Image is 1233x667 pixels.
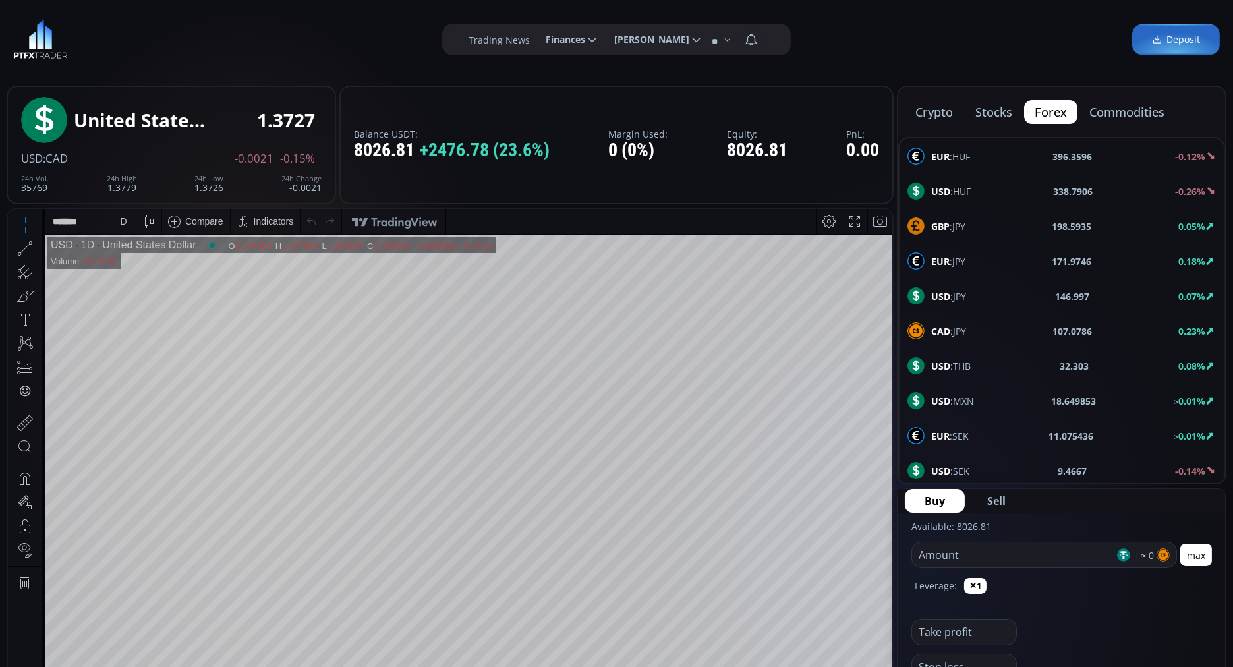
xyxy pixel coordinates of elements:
b: 396.3596 [1053,150,1093,163]
label: Available: 8026.81 [911,520,991,533]
div: Toggle Log Scale [834,523,855,548]
div: 1.3727 [257,110,315,130]
div: -0.0021 [281,175,322,192]
b: USD [931,465,950,477]
b: 18.649853 [1052,394,1097,408]
div: 24h High [107,175,137,183]
span: USD [21,151,43,166]
b: 107.0786 [1052,324,1092,338]
span: :JPY [931,289,966,303]
b: 146.997 [1055,289,1089,303]
b: -0.12% [1175,150,1205,163]
span: :JPY [931,254,965,268]
span: -0.15% [280,153,315,165]
div: USD [43,30,65,42]
button: Sell [967,489,1025,513]
div: O [221,32,228,42]
b: 0.07% [1178,290,1205,303]
span: Finances [536,26,585,53]
a: Deposit [1132,24,1220,55]
div: Go to [177,523,198,548]
div: 0 (0%) [608,140,668,161]
div: United States Dollar [74,110,206,130]
button: forex [1024,100,1077,124]
button: ✕1 [964,578,987,594]
span: :JPY [931,219,965,233]
span: :SEK [931,429,969,443]
b: USD [931,360,950,372]
b: USD [931,395,950,407]
span: :THB [931,359,971,373]
button: max [1180,544,1212,566]
span: :MXN [931,394,974,408]
div: 8026.81 [354,140,550,161]
label: Margin Used: [608,129,668,139]
b: 198.5935 [1052,219,1092,233]
b: 0.05% [1178,220,1205,233]
div: Hide Drawings Toolbar [30,492,36,510]
b: -0.26% [1175,185,1205,198]
span: 18:59:06 (UTC) [735,531,798,541]
div: 1m [107,531,120,541]
div: 87.251K [76,47,108,57]
div:  [12,176,22,188]
div: 8026.81 [727,140,788,161]
div: 5y [47,531,57,541]
div: 24h Low [194,175,223,183]
div: D [112,7,119,18]
b: 0.08% [1178,360,1205,372]
b: 0.18% [1178,255,1205,268]
span: :HUF [931,185,971,198]
div: 1.377940 [274,32,310,42]
span: :HUF [931,150,970,163]
div: L [314,32,320,42]
span: Sell [987,493,1006,509]
label: Leverage: [915,579,957,593]
div: Compare [177,7,215,18]
span: Deposit [1152,33,1200,47]
b: -0.14% [1175,465,1205,477]
span: -0.0021 [235,153,273,165]
div: 1.3726 [194,175,223,192]
div: Toggle Percentage [815,523,834,548]
button: 18:59:06 (UTC) [730,523,803,548]
div: 35769 [21,175,49,192]
b: 0.01% [1178,395,1205,407]
label: Trading News [469,33,530,47]
div: 1.372670 [320,32,355,42]
b: USD [931,290,950,303]
div: log [838,531,851,541]
div: 24h Change [281,175,322,183]
div: 1y [67,531,76,541]
div: Indicators [246,7,286,18]
div: 1.374800 [228,32,264,42]
div: −0.002040 (−0.15%) [406,32,484,42]
b: 11.075436 [1049,429,1094,443]
div: auto [860,531,878,541]
b: GBP [931,220,950,233]
b: CAD [931,325,950,337]
b: 9.4667 [1058,464,1087,478]
span: [PERSON_NAME] [605,26,689,53]
div: 0.00 [846,140,879,161]
label: Equity: [727,129,788,139]
button: crypto [905,100,963,124]
div: Toggle Auto Scale [855,523,882,548]
span: ≈ 0 [1136,548,1154,562]
div: Volume [43,47,71,57]
button: commodities [1079,100,1175,124]
b: 32.303 [1060,359,1089,373]
b: 338.7906 [1053,185,1093,198]
b: EUR [931,430,950,442]
div: H [268,32,274,42]
div: 1d [149,531,159,541]
label: Balance USDT: [354,129,550,139]
button: stocks [965,100,1023,124]
div: 5d [130,531,140,541]
span: > [1174,396,1178,407]
img: LOGO [13,20,68,59]
span: :CAD [43,151,68,166]
div: 1.3779 [107,175,137,192]
div: United States Dollar [86,30,188,42]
